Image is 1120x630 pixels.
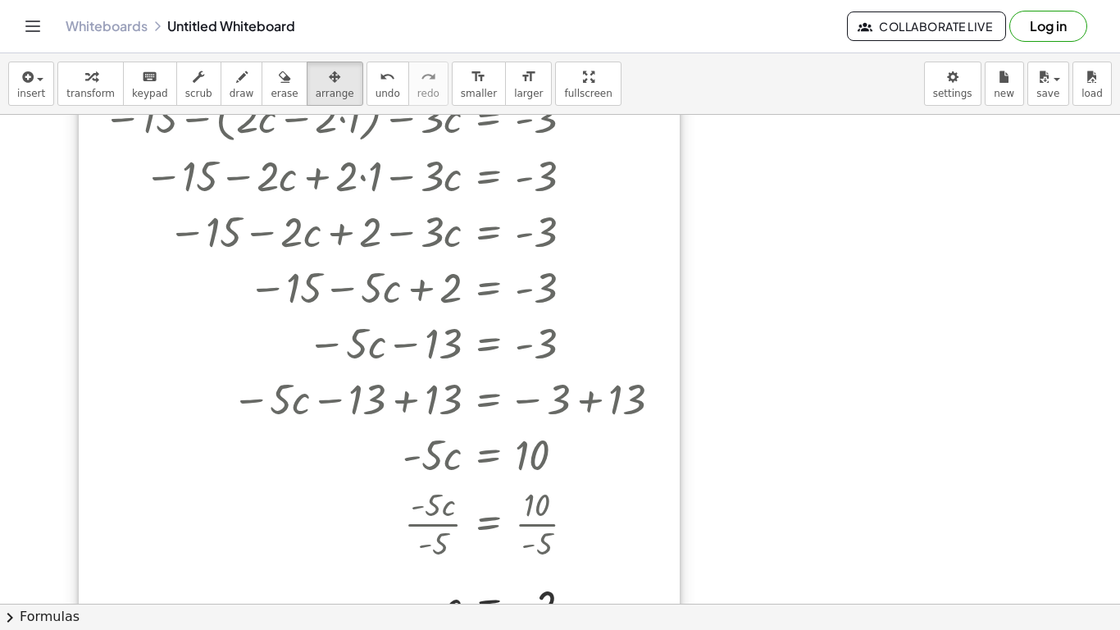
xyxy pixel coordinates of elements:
button: transform [57,62,124,106]
i: redo [421,67,436,87]
span: redo [417,88,439,99]
span: Collaborate Live [861,19,992,34]
span: transform [66,88,115,99]
button: undoundo [367,62,409,106]
span: scrub [185,88,212,99]
i: format_size [521,67,536,87]
span: larger [514,88,543,99]
span: keypad [132,88,168,99]
button: settings [924,62,981,106]
i: undo [380,67,395,87]
button: draw [221,62,263,106]
span: fullscreen [564,88,612,99]
button: insert [8,62,54,106]
button: fullscreen [555,62,621,106]
button: Log in [1009,11,1087,42]
button: erase [262,62,307,106]
i: keyboard [142,67,157,87]
button: scrub [176,62,221,106]
button: format_sizesmaller [452,62,506,106]
button: format_sizelarger [505,62,552,106]
span: arrange [316,88,354,99]
button: arrange [307,62,363,106]
span: erase [271,88,298,99]
span: save [1036,88,1059,99]
span: new [994,88,1014,99]
button: new [985,62,1024,106]
button: Collaborate Live [847,11,1006,41]
a: Whiteboards [66,18,148,34]
i: format_size [471,67,486,87]
button: Toggle navigation [20,13,46,39]
span: undo [376,88,400,99]
span: smaller [461,88,497,99]
button: load [1072,62,1112,106]
button: keyboardkeypad [123,62,177,106]
span: insert [17,88,45,99]
button: redoredo [408,62,448,106]
span: load [1081,88,1103,99]
button: save [1027,62,1069,106]
span: draw [230,88,254,99]
span: settings [933,88,972,99]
